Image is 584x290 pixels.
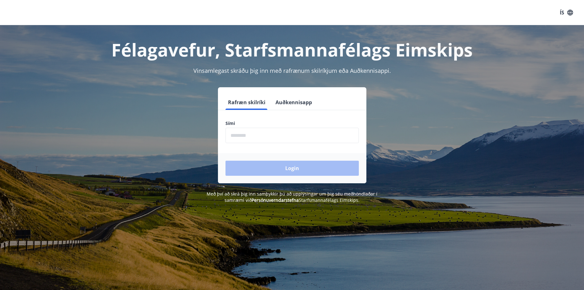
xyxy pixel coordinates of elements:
button: ÍS [556,7,576,18]
span: Með því að skrá þig inn samþykkir þú að upplýsingar um þig séu meðhöndlaðar í samræmi við Starfsm... [207,191,377,203]
button: Rafræn skilríki [225,95,268,110]
h1: Félagavefur, Starfsmannafélags Eimskips [73,38,511,62]
button: Auðkennisapp [273,95,314,110]
label: Sími [225,120,359,126]
a: Persónuverndarstefna [252,197,299,203]
span: Vinsamlegast skráðu þig inn með rafrænum skilríkjum eða Auðkennisappi. [193,67,391,74]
